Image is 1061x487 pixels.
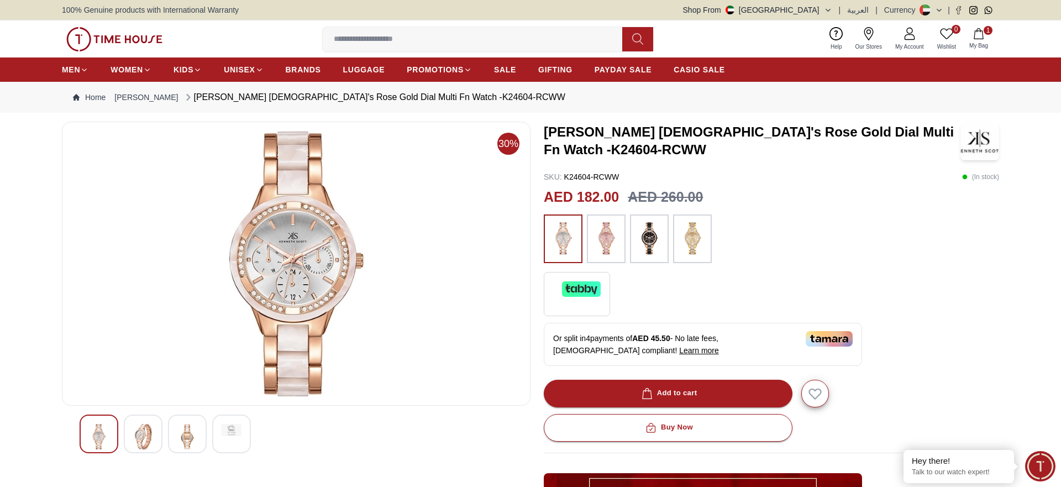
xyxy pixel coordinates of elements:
[891,43,928,51] span: My Account
[912,468,1006,477] p: Talk to our watch expert!
[679,220,706,258] img: ...
[544,380,792,407] button: Add to cart
[643,421,693,434] div: Buy Now
[847,4,869,15] button: العربية
[62,64,80,75] span: MEN
[592,220,620,258] img: ...
[969,6,978,14] a: Instagram
[343,60,385,80] a: LUGGAGE
[224,64,255,75] span: UNISEX
[71,131,521,396] img: Kenneth Scott Ladies's Rose Gold Dial Multi Fn Watch -K24604-RCWW
[639,387,697,400] div: Add to cart
[538,60,572,80] a: GIFTING
[133,424,153,449] img: Kenneth Scott Ladies's Rose Gold Dial Multi Fn Watch -K24604-RCWW
[62,60,88,80] a: MEN
[286,64,321,75] span: BRANDS
[952,25,960,34] span: 0
[62,4,239,15] span: 100% Genuine products with International Warranty
[984,26,992,35] span: 1
[954,6,963,14] a: Facebook
[628,187,703,208] h3: AED 260.00
[544,171,619,182] p: K24604-RCWW
[683,4,832,15] button: Shop From[GEOGRAPHIC_DATA]
[62,82,999,113] nav: Breadcrumb
[1025,451,1055,481] div: Chat Widget
[544,187,619,208] h2: AED 182.00
[635,220,663,258] img: ...
[177,424,197,449] img: Kenneth Scott Ladies's Rose Gold Dial Multi Fn Watch -K24604-RCWW
[679,346,719,355] span: Learn more
[963,26,995,52] button: 1My Bag
[89,424,109,449] img: Kenneth Scott Ladies's Rose Gold Dial Multi Fn Watch -K24604-RCWW
[286,60,321,80] a: BRANDS
[826,43,847,51] span: Help
[544,172,562,181] span: SKU :
[948,4,950,15] span: |
[66,27,162,51] img: ...
[497,133,519,155] span: 30%
[824,25,849,53] a: Help
[111,64,143,75] span: WOMEN
[494,60,516,80] a: SALE
[544,323,862,366] div: Or split in 4 payments of - No late fees, [DEMOGRAPHIC_DATA] compliant!
[884,4,920,15] div: Currency
[544,414,792,442] button: Buy Now
[174,64,193,75] span: KIDS
[494,64,516,75] span: SALE
[595,60,652,80] a: PAYDAY SALE
[538,64,572,75] span: GIFTING
[931,25,963,53] a: 0Wishlist
[114,92,178,103] a: [PERSON_NAME]
[632,334,670,343] span: AED 45.50
[224,60,263,80] a: UNISEX
[111,60,151,80] a: WOMEN
[839,4,841,15] span: |
[960,122,999,160] img: Kenneth Scott Ladies's Rose Gold Dial Multi Fn Watch -K24604-RCWW
[875,4,878,15] span: |
[984,6,992,14] a: Whatsapp
[549,220,577,258] img: ...
[544,123,960,159] h3: [PERSON_NAME] [DEMOGRAPHIC_DATA]'s Rose Gold Dial Multi Fn Watch -K24604-RCWW
[962,171,999,182] p: ( In stock )
[674,64,725,75] span: CASIO SALE
[73,92,106,103] a: Home
[806,331,853,347] img: Tamara
[222,424,241,436] img: Kenneth Scott Ladies's Rose Gold Dial Multi Fn Watch -K24604-RCWW
[851,43,886,51] span: Our Stores
[174,60,202,80] a: KIDS
[407,60,472,80] a: PROMOTIONS
[912,455,1006,467] div: Hey there!
[849,25,889,53] a: Our Stores
[933,43,960,51] span: Wishlist
[183,91,565,104] div: [PERSON_NAME] [DEMOGRAPHIC_DATA]'s Rose Gold Dial Multi Fn Watch -K24604-RCWW
[674,60,725,80] a: CASIO SALE
[343,64,385,75] span: LUGGAGE
[595,64,652,75] span: PAYDAY SALE
[965,41,992,50] span: My Bag
[407,64,464,75] span: PROMOTIONS
[726,6,734,14] img: United Arab Emirates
